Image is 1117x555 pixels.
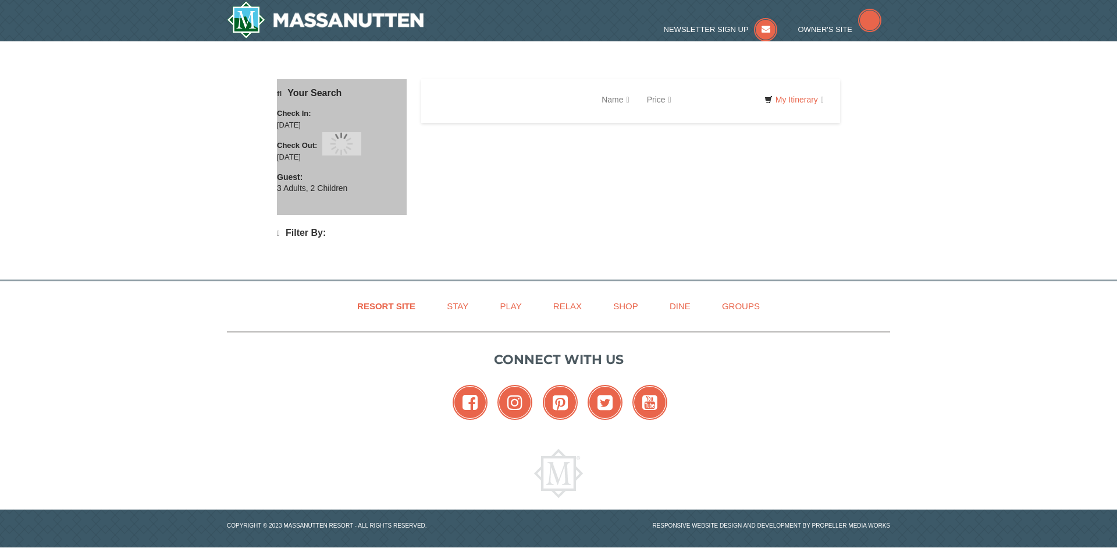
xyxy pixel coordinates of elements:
p: Copyright © 2023 Massanutten Resort - All Rights Reserved. [218,521,558,530]
a: Groups [707,293,774,319]
img: Massanutten Resort Logo [534,449,583,498]
a: Play [485,293,536,319]
a: Relax [539,293,596,319]
span: Newsletter Sign Up [664,25,749,34]
a: Responsive website design and development by Propeller Media Works [652,522,890,529]
span: Owner's Site [798,25,853,34]
a: My Itinerary [757,91,831,108]
a: Newsletter Sign Up [664,25,778,34]
a: Stay [432,293,483,319]
a: Massanutten Resort [227,1,424,38]
h4: Filter By: [277,228,407,239]
img: wait gif [330,132,353,155]
a: Price [638,88,680,111]
a: Dine [655,293,705,319]
a: Shop [599,293,653,319]
a: Resort Site [343,293,430,319]
p: Connect with us [227,350,890,369]
img: Massanutten Resort Logo [227,1,424,38]
a: Name [593,88,638,111]
a: Owner's Site [798,25,882,34]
